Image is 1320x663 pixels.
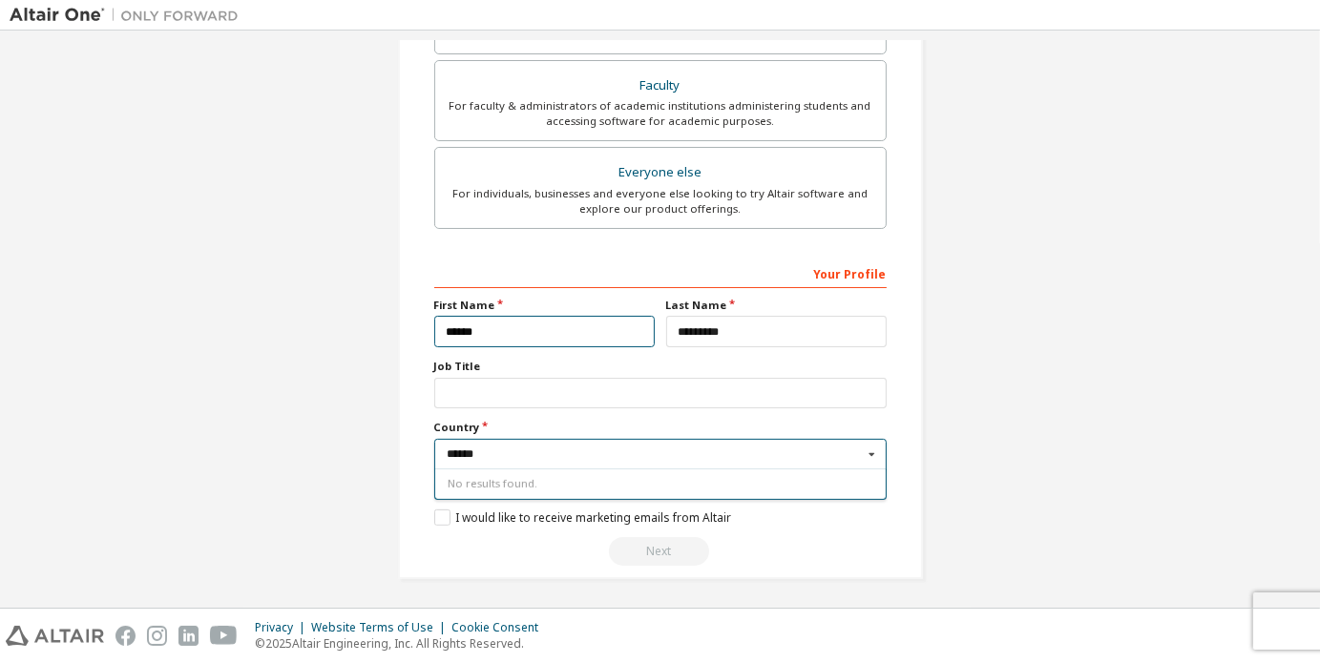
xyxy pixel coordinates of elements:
[115,626,136,646] img: facebook.svg
[434,359,887,374] label: Job Title
[434,420,887,435] label: Country
[178,626,199,646] img: linkedin.svg
[666,298,887,313] label: Last Name
[6,626,104,646] img: altair_logo.svg
[147,626,167,646] img: instagram.svg
[447,159,874,186] div: Everyone else
[451,620,550,635] div: Cookie Consent
[434,258,887,288] div: Your Profile
[10,6,248,25] img: Altair One
[255,635,550,652] p: © 2025 Altair Engineering, Inc. All Rights Reserved.
[447,98,874,129] div: For faculty & administrators of academic institutions administering students and accessing softwa...
[447,73,874,99] div: Faculty
[255,620,311,635] div: Privacy
[210,626,238,646] img: youtube.svg
[311,620,451,635] div: Website Terms of Use
[447,186,874,217] div: For individuals, businesses and everyone else looking to try Altair software and explore our prod...
[434,537,887,566] div: Read and acccept EULA to continue
[434,469,887,499] div: No results found.
[434,298,655,313] label: First Name
[434,509,731,526] label: I would like to receive marketing emails from Altair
